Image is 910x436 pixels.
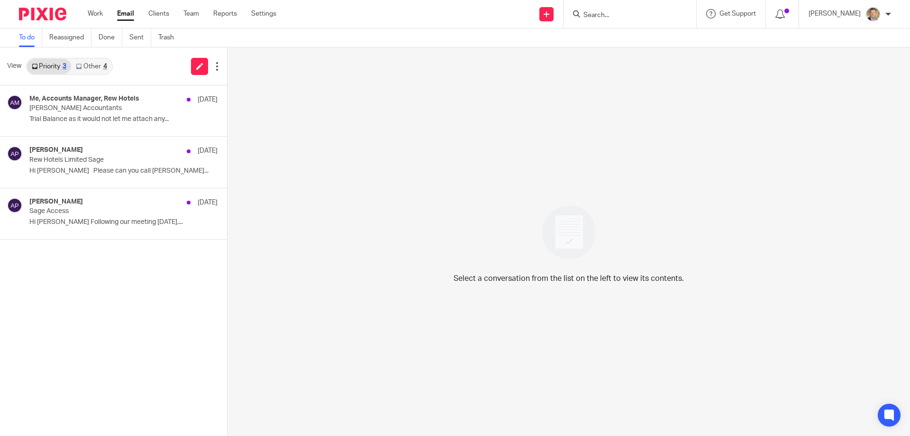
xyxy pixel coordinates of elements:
[29,156,180,164] p: Rew Hotels Limited Sage
[27,59,71,74] a: Priority3
[99,28,122,47] a: Done
[719,10,756,17] span: Get Support
[88,9,103,19] a: Work
[49,28,91,47] a: Reassigned
[454,273,684,284] p: Select a conversation from the list on the left to view its contents.
[213,9,237,19] a: Reports
[198,198,218,207] p: [DATE]
[29,198,83,206] h4: [PERSON_NAME]
[71,59,111,74] a: Other4
[19,8,66,20] img: Pixie
[7,61,21,71] span: View
[29,146,83,154] h4: [PERSON_NAME]
[29,218,218,226] p: Hi [PERSON_NAME] Following our meeting [DATE],...
[158,28,181,47] a: Trash
[29,167,218,175] p: Hi [PERSON_NAME] Please can you call [PERSON_NAME]...
[582,11,668,20] input: Search
[183,9,199,19] a: Team
[129,28,151,47] a: Sent
[29,115,218,123] p: Trial Balance as it would not let me attach any...
[29,104,180,112] p: [PERSON_NAME] Accountants
[7,146,22,161] img: svg%3E
[865,7,881,22] img: High%20Res%20Andrew%20Price%20Accountants_Poppy%20Jakes%20photography-1118.jpg
[251,9,276,19] a: Settings
[148,9,169,19] a: Clients
[7,198,22,213] img: svg%3E
[29,95,139,103] h4: Me, Accounts Manager, Rew Hotels
[536,199,602,265] img: image
[7,95,22,110] img: svg%3E
[198,95,218,104] p: [DATE]
[198,146,218,156] p: [DATE]
[103,63,107,70] div: 4
[117,9,134,19] a: Email
[19,28,42,47] a: To do
[809,9,861,19] p: [PERSON_NAME]
[63,63,66,70] div: 3
[29,207,180,215] p: Sage Access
